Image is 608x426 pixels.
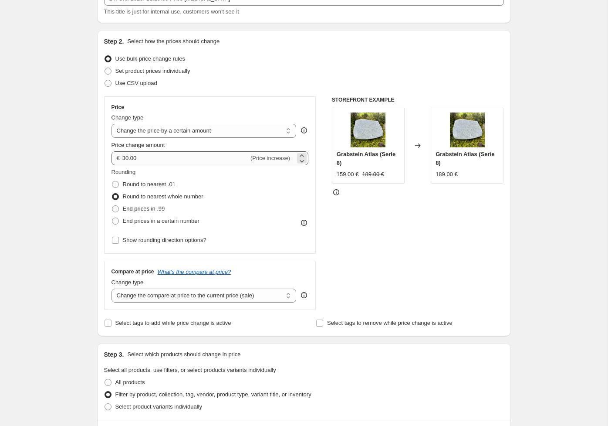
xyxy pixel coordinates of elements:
[111,142,165,148] span: Price change amount
[115,68,190,74] span: Set product prices individually
[337,151,395,166] span: Grabstein Atlas (Serie 8)
[111,268,154,275] h3: Compare at price
[111,279,144,286] span: Change type
[123,181,176,187] span: Round to nearest .01
[123,218,199,224] span: End prices in a certain number
[436,170,458,179] div: 189.00 €
[450,112,485,147] img: Grabstein-Atlas-ViscountWhite-907643_80x.jpg
[104,8,239,15] span: This title is just for internal use, customers won't see it
[115,391,311,398] span: Filter by product, collection, tag, vendor, product type, variant title, or inventory
[123,193,203,200] span: Round to nearest whole number
[104,367,276,373] span: Select all products, use filters, or select products variants individually
[115,403,202,410] span: Select product variants individually
[436,151,494,166] span: Grabstein Atlas (Serie 8)
[115,55,185,62] span: Use bulk price change rules
[158,269,231,275] button: What's the compare at price?
[115,80,157,86] span: Use CSV upload
[127,350,240,359] p: Select which products should change in price
[115,379,145,385] span: All products
[337,170,359,179] div: 159.00 €
[300,291,308,300] div: help
[327,320,453,326] span: Select tags to remove while price change is active
[127,37,220,46] p: Select how the prices should change
[104,350,124,359] h2: Step 3.
[123,205,165,212] span: End prices in .99
[300,126,308,135] div: help
[362,170,384,179] strike: 189.00 €
[250,155,290,161] span: (Price increase)
[115,320,231,326] span: Select tags to add while price change is active
[111,104,124,111] h3: Price
[104,37,124,46] h2: Step 2.
[123,237,206,243] span: Show rounding direction options?
[111,114,144,121] span: Change type
[122,151,249,165] input: -10.00
[332,96,504,103] h6: STOREFRONT EXAMPLE
[111,169,136,175] span: Rounding
[117,155,120,161] span: €
[351,112,385,147] img: Grabstein-Atlas-ViscountWhite-907643_80x.jpg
